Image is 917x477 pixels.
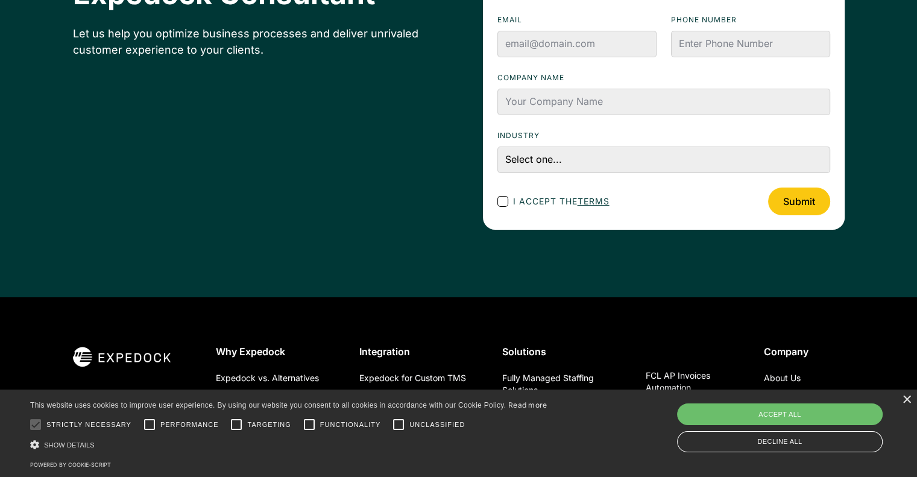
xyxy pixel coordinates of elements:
div: Let us help you optimize business processes and deliver unrivaled customer experience to your cli... [73,25,435,58]
div: Solutions [502,346,626,358]
a: Expedock for Cargowise [359,389,456,411]
span: This website uses cookies to improve user experience. By using our website you consent to all coo... [30,401,506,409]
a: Expedock for Custom TMS [359,367,466,389]
div: Widget de chat [716,347,917,477]
span: Targeting [247,420,291,430]
a: FCL AP Invoices Automation [646,365,745,399]
div: Show details [30,438,547,451]
label: Company name [497,72,830,84]
div: Decline all [677,431,883,452]
label: Email [497,14,657,26]
span: Functionality [320,420,380,430]
a: Powered by cookie-script [30,461,111,468]
label: Phone numbeR [671,14,830,26]
input: Enter Phone Number [671,31,830,57]
span: Strictly necessary [46,420,131,430]
label: Industry [497,130,830,142]
a: terms [578,196,610,206]
div: Why Expedock [216,346,340,358]
a: Fully Managed Staffing Solutions [502,367,626,401]
a: Expedock for Accounting [216,389,317,411]
input: Submit [768,188,830,215]
iframe: Chat Widget [716,347,917,477]
div: Integration [359,346,484,358]
span: Show details [44,441,95,449]
div: Company [764,346,845,358]
a: Expedock vs. Alternatives [216,367,319,389]
span: I accept the [513,195,610,207]
div: Accept all [677,403,883,425]
input: Your Company Name [497,89,830,115]
span: Performance [160,420,219,430]
input: email@domain.com [497,31,657,57]
a: Read more [508,400,547,409]
span: Unclassified [409,420,465,430]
